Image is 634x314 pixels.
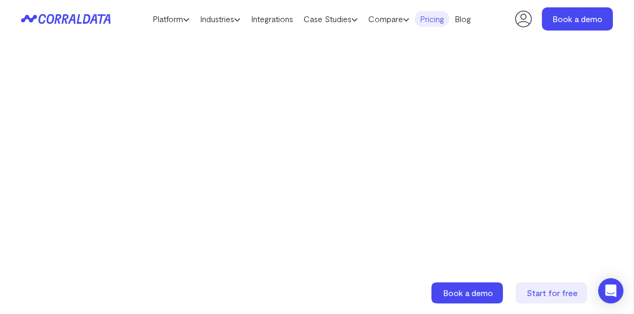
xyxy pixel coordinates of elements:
[444,288,494,298] span: Book a demo
[542,7,613,31] a: Book a demo
[449,11,476,27] a: Blog
[195,11,246,27] a: Industries
[246,11,298,27] a: Integrations
[415,11,449,27] a: Pricing
[363,11,415,27] a: Compare
[598,278,623,303] div: Open Intercom Messenger
[298,11,363,27] a: Case Studies
[147,11,195,27] a: Platform
[431,282,505,303] a: Book a demo
[527,288,578,298] span: Start for free
[516,282,589,303] a: Start for free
